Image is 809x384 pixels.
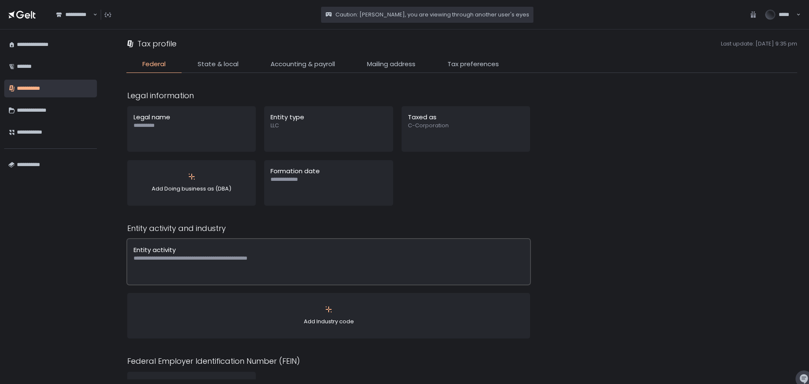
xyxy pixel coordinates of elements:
[127,293,530,338] button: Add Industry code
[271,113,304,121] span: Entity type
[134,113,170,121] span: Legal name
[134,245,176,254] span: Entity activity
[127,223,530,234] div: Entity activity and industry
[137,38,177,49] h1: Tax profile
[271,166,320,175] span: Formation date
[408,113,437,121] span: Taxed as
[142,59,166,69] span: Federal
[264,106,393,152] button: Entity typeLLC
[134,166,249,199] div: Add Doing business as (DBA)
[127,90,530,101] div: Legal information
[408,122,524,129] span: C-Corporation
[271,122,386,129] span: LLC
[367,59,415,69] span: Mailing address
[447,59,499,69] span: Tax preferences
[180,40,797,48] span: Last update: [DATE] 9:35 pm
[402,106,530,152] button: Taxed asC-Corporation
[335,11,529,19] span: Caution: [PERSON_NAME], you are viewing through another user's eyes
[134,299,524,332] div: Add Industry code
[51,6,97,24] div: Search for option
[271,59,335,69] span: Accounting & payroll
[198,59,238,69] span: State & local
[127,355,530,367] div: Federal Employer Identification Number (FEIN)
[127,160,256,206] button: Add Doing business as (DBA)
